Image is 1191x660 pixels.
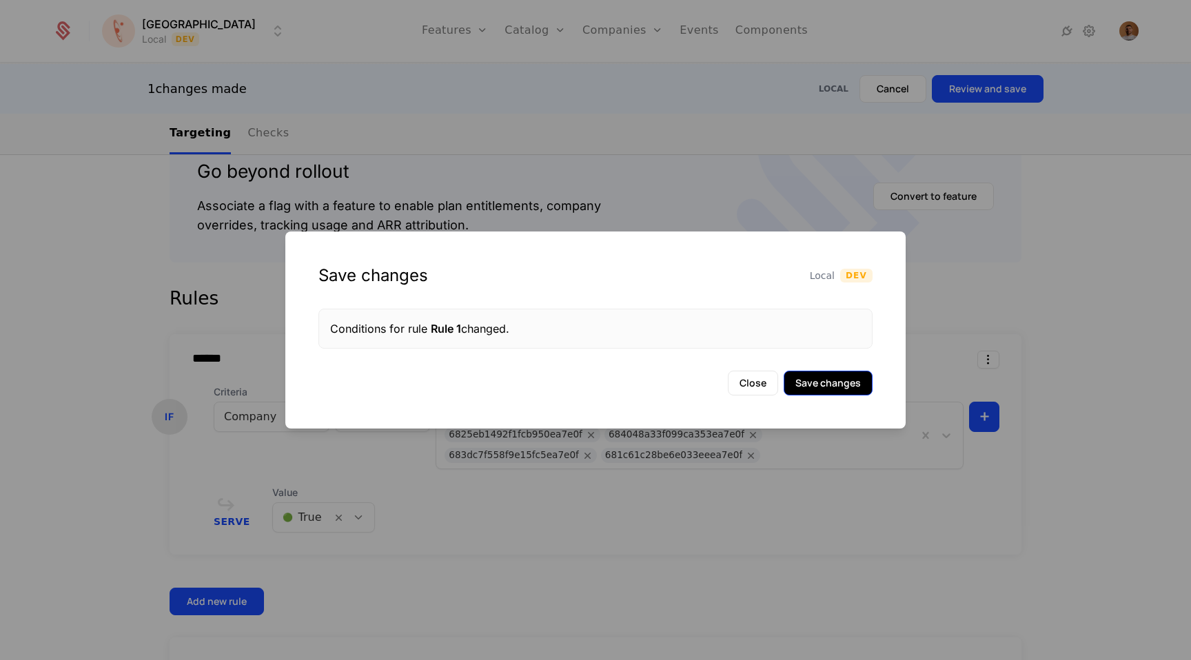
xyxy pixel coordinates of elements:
[330,320,861,337] div: Conditions for rule changed.
[728,371,778,395] button: Close
[431,322,461,336] span: Rule 1
[784,371,873,395] button: Save changes
[318,265,428,287] div: Save changes
[840,269,873,282] span: Dev
[810,269,835,282] span: Local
